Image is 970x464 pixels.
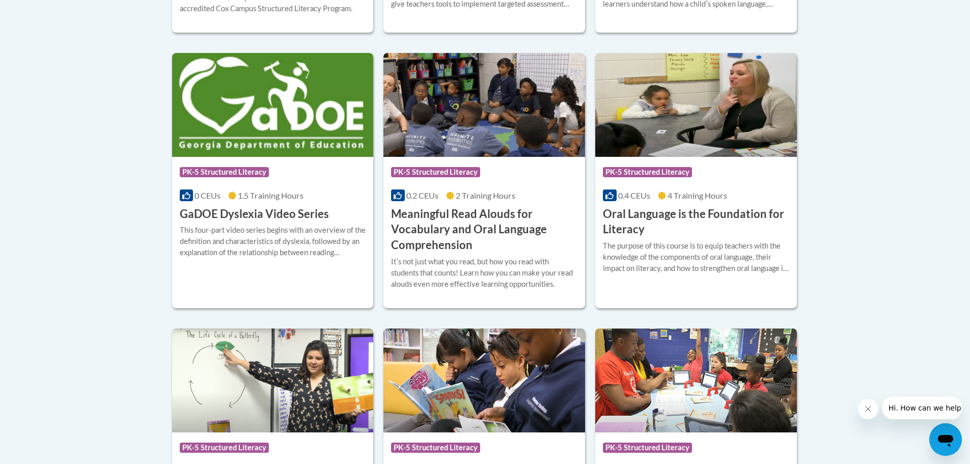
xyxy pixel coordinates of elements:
[603,206,789,238] h3: Oral Language is the Foundation for Literacy
[668,190,727,200] span: 4 Training Hours
[603,167,692,177] span: PK-5 Structured Literacy
[882,397,962,419] iframe: Message from company
[172,329,374,432] img: Course Logo
[180,206,329,222] h3: GaDOE Dyslexia Video Series
[391,443,480,453] span: PK-5 Structured Literacy
[6,7,82,15] span: Hi. How can we help?
[595,329,797,432] img: Course Logo
[603,240,789,274] div: The purpose of this course is to equip teachers with the knowledge of the components of oral lang...
[858,399,878,419] iframe: Close message
[383,53,585,308] a: Course LogoPK-5 Structured Literacy0.2 CEUs2 Training Hours Meaningful Read Alouds for Vocabulary...
[180,443,269,453] span: PK-5 Structured Literacy
[383,329,585,432] img: Course Logo
[172,53,374,308] a: Course LogoPK-5 Structured Literacy0 CEUs1.5 Training Hours GaDOE Dyslexia Video SeriesThis four-...
[406,190,438,200] span: 0.2 CEUs
[195,190,220,200] span: 0 CEUs
[180,225,366,258] div: This four-part video series begins with an overview of the definition and characteristics of dysl...
[391,256,577,290] div: Itʹs not just what you read, but how you read with students that counts! Learn how you can make y...
[172,53,374,157] img: Course Logo
[391,206,577,253] h3: Meaningful Read Alouds for Vocabulary and Oral Language Comprehension
[595,53,797,157] img: Course Logo
[456,190,515,200] span: 2 Training Hours
[391,167,480,177] span: PK-5 Structured Literacy
[595,53,797,308] a: Course LogoPK-5 Structured Literacy0.4 CEUs4 Training Hours Oral Language is the Foundation for L...
[929,423,962,456] iframe: Button to launch messaging window
[603,443,692,453] span: PK-5 Structured Literacy
[383,53,585,157] img: Course Logo
[180,167,269,177] span: PK-5 Structured Literacy
[618,190,650,200] span: 0.4 CEUs
[238,190,303,200] span: 1.5 Training Hours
